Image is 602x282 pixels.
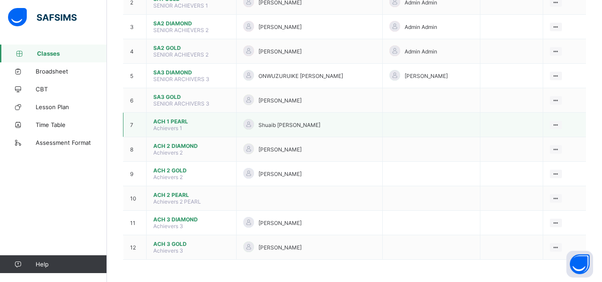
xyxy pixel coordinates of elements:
[153,143,229,149] span: ACH 2 DIAMOND
[123,235,147,260] td: 12
[8,8,77,27] img: safsims
[123,88,147,113] td: 6
[153,247,183,254] span: Achievers 3
[405,48,437,55] span: Admin Admin
[36,121,107,128] span: Time Table
[123,113,147,137] td: 7
[566,251,593,278] button: Open asap
[123,211,147,235] td: 11
[123,162,147,186] td: 9
[37,50,107,57] span: Classes
[153,100,209,107] span: SENIOR ARCHIVERS 3
[258,24,302,30] span: [PERSON_NAME]
[153,223,183,229] span: Achievers 3
[153,69,229,76] span: SA3 DIAMOND
[123,186,147,211] td: 10
[153,20,229,27] span: SA2 DIAMOND
[258,146,302,153] span: [PERSON_NAME]
[153,94,229,100] span: SA3 GOLD
[405,24,437,30] span: Admin Admin
[153,27,209,33] span: SENIOR ACHIEVERS 2
[258,97,302,104] span: [PERSON_NAME]
[258,48,302,55] span: [PERSON_NAME]
[36,68,107,75] span: Broadsheet
[258,73,343,79] span: ONWUZURUIKE [PERSON_NAME]
[153,216,229,223] span: ACH 3 DIAMOND
[36,261,106,268] span: Help
[153,2,208,9] span: SENIOR ACHIEVERS 1
[123,64,147,88] td: 5
[153,241,229,247] span: ACH 3 GOLD
[153,174,183,180] span: Achievers 2
[153,167,229,174] span: ACH 2 GOLD
[153,192,229,198] span: ACH 2 PEARL
[153,198,201,205] span: Achievers 2 PEARL
[258,220,302,226] span: [PERSON_NAME]
[123,137,147,162] td: 8
[258,171,302,177] span: [PERSON_NAME]
[153,118,229,125] span: ACH 1 PEARL
[153,51,209,58] span: SENIOR ACHIEVERS 2
[153,45,229,51] span: SA2 GOLD
[123,15,147,39] td: 3
[36,103,107,110] span: Lesson Plan
[123,39,147,64] td: 4
[405,73,448,79] span: [PERSON_NAME]
[153,149,183,156] span: Achievers 2
[258,244,302,251] span: [PERSON_NAME]
[36,86,107,93] span: CBT
[153,125,182,131] span: Achievers 1
[258,122,320,128] span: Shuaib [PERSON_NAME]
[153,76,209,82] span: SENIOR ARCHIVERS 3
[36,139,107,146] span: Assessment Format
